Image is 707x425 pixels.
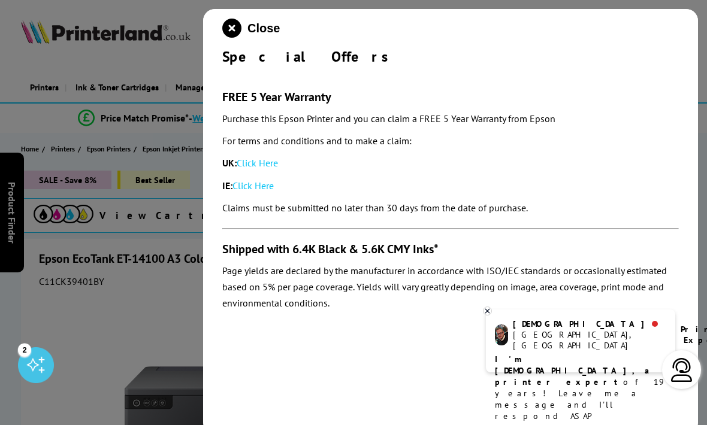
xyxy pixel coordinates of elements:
img: chris-livechat.png [495,324,508,345]
div: [DEMOGRAPHIC_DATA] [513,318,666,329]
p: Claims must be submitted no later than 30 days from the date of purchase. [222,200,679,216]
strong: UK: [222,157,237,169]
p: of 19 years! Leave me a message and I'll respond ASAP [495,354,666,422]
b: I'm [DEMOGRAPHIC_DATA], a printer expert [495,354,653,387]
em: Page yields are declared by the manufacturer in accordance with ISO/IEC standards or occasionally... [222,265,667,309]
div: Special Offers [222,47,679,66]
p: For terms and conditions and to make a claim: [222,133,679,149]
h3: FREE 5 Year Warranty [222,89,679,105]
span: Close [247,22,280,35]
img: user-headset-light.svg [670,358,694,382]
div: 2 [18,343,31,356]
div: [GEOGRAPHIC_DATA], [GEOGRAPHIC_DATA] [513,329,666,351]
a: Click Here [232,180,274,192]
p: Purchase this Epson Printer and you can claim a FREE 5 Year Warranty from Epson [222,111,679,127]
button: close modal [222,19,280,38]
h3: Shipped with 6.4K Black & 5.6K CMY Inks* [222,241,679,257]
strong: IE: [222,180,232,192]
a: Click Here [237,157,278,169]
